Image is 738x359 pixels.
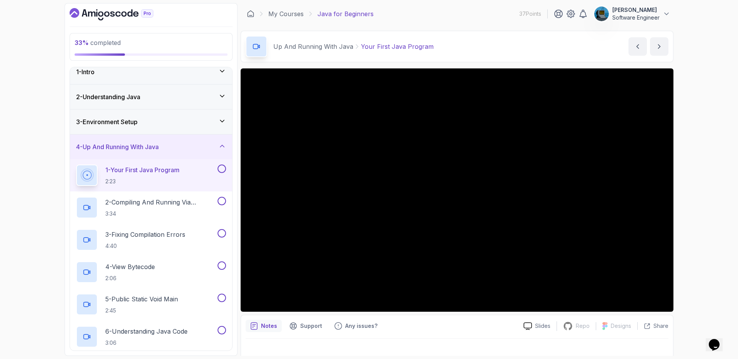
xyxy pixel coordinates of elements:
[594,6,670,22] button: user profile image[PERSON_NAME]Software Engineer
[576,322,590,330] p: Repo
[76,117,138,126] h3: 3 - Environment Setup
[300,322,322,330] p: Support
[70,8,171,20] a: Dashboard
[268,9,304,18] a: My Courses
[246,320,282,332] button: notes button
[653,322,668,330] p: Share
[76,67,95,76] h3: 1 - Intro
[105,339,188,347] p: 3:06
[76,142,159,151] h3: 4 - Up And Running With Java
[105,274,155,282] p: 2:06
[76,294,226,315] button: 5-Public Static Void Main2:45
[105,262,155,271] p: 4 - View Bytecode
[612,6,660,14] p: [PERSON_NAME]
[261,322,277,330] p: Notes
[105,198,216,207] p: 2 - Compiling And Running Via Terminal
[105,178,180,185] p: 2:23
[628,37,647,56] button: previous content
[345,322,377,330] p: Any issues?
[105,242,185,250] p: 4:40
[535,322,550,330] p: Slides
[612,14,660,22] p: Software Engineer
[285,320,327,332] button: Support button
[76,261,226,283] button: 4-View Bytecode2:06
[70,60,232,84] button: 1-Intro
[317,9,374,18] p: Java for Beginners
[330,320,382,332] button: Feedback button
[76,197,226,218] button: 2-Compiling And Running Via Terminal3:34
[105,210,216,218] p: 3:34
[70,110,232,134] button: 3-Environment Setup
[706,328,730,351] iframe: chat widget
[105,327,188,336] p: 6 - Understanding Java Code
[594,7,609,21] img: user profile image
[273,42,353,51] p: Up And Running With Java
[361,42,434,51] p: Your First Java Program
[241,68,673,312] iframe: 2 - Your First Java Program
[76,165,226,186] button: 1-Your First Java Program2:23
[76,92,140,101] h3: 2 - Understanding Java
[76,229,226,251] button: 3-Fixing Compilation Errors4:40
[105,294,178,304] p: 5 - Public Static Void Main
[76,326,226,347] button: 6-Understanding Java Code3:06
[70,135,232,159] button: 4-Up And Running With Java
[637,322,668,330] button: Share
[75,39,89,47] span: 33 %
[75,39,121,47] span: completed
[519,10,541,18] p: 37 Points
[105,165,180,175] p: 1 - Your First Java Program
[70,85,232,109] button: 2-Understanding Java
[517,322,557,330] a: Slides
[247,10,254,18] a: Dashboard
[650,37,668,56] button: next content
[105,307,178,314] p: 2:45
[611,322,631,330] p: Designs
[105,230,185,239] p: 3 - Fixing Compilation Errors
